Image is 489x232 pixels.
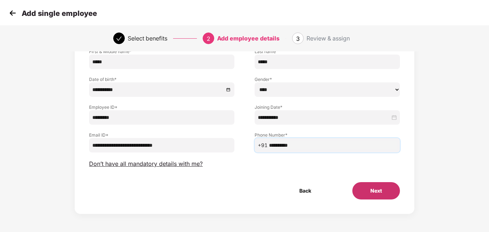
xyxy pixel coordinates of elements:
label: Joining Date [255,104,400,110]
p: Add single employee [22,9,97,18]
label: Date of birth [89,76,234,82]
label: Email ID [89,132,234,138]
label: First & Middle name [89,48,234,55]
label: Gender [255,76,400,82]
button: Back [281,182,329,199]
label: Last name [255,48,400,55]
span: 3 [296,35,300,42]
div: Select benefits [128,33,167,44]
span: check [116,36,122,42]
div: Review & assign [307,33,350,44]
span: +91 [258,141,268,149]
span: Don’t have all mandatory details with me? [89,160,203,168]
span: 2 [207,35,210,42]
div: Add employee details [217,33,279,44]
img: svg+xml;base64,PHN2ZyB4bWxucz0iaHR0cDovL3d3dy53My5vcmcvMjAwMC9zdmciIHdpZHRoPSIzMCIgaGVpZ2h0PSIzMC... [7,8,18,18]
button: Next [352,182,400,199]
label: Employee ID [89,104,234,110]
label: Phone Number [255,132,400,138]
